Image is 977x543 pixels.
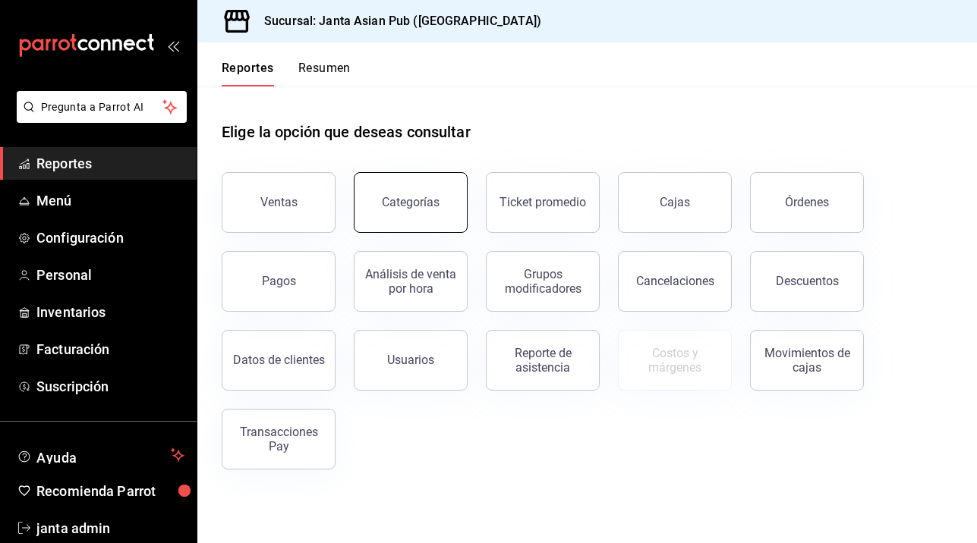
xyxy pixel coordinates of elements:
[628,346,722,375] div: Costos y márgenes
[222,121,471,143] h1: Elige la opción que deseas consultar
[382,195,440,209] div: Categorías
[11,110,187,126] a: Pregunta a Parrot AI
[496,346,590,375] div: Reporte de asistencia
[41,99,163,115] span: Pregunta a Parrot AI
[660,193,691,212] div: Cajas
[232,425,326,454] div: Transacciones Pay
[262,274,296,288] div: Pagos
[36,302,184,322] span: Inventarios
[222,409,336,469] button: Transacciones Pay
[750,330,864,391] button: Movimientos de cajas
[776,274,839,288] div: Descuentos
[222,61,274,86] button: Reportes
[486,251,600,312] button: Grupos modificadores
[496,267,590,296] div: Grupos modificadores
[167,39,179,52] button: open_drawer_menu
[17,91,187,123] button: Pregunta a Parrot AI
[636,274,714,288] div: Cancelaciones
[760,346,854,375] div: Movimientos de cajas
[486,330,600,391] button: Reporte de asistencia
[36,518,184,538] span: janta admin
[750,172,864,233] button: Órdenes
[618,172,732,233] a: Cajas
[785,195,829,209] div: Órdenes
[36,153,184,174] span: Reportes
[222,172,336,233] button: Ventas
[387,353,434,367] div: Usuarios
[364,267,458,296] div: Análisis de venta por hora
[36,446,165,464] span: Ayuda
[486,172,600,233] button: Ticket promedio
[618,330,732,391] button: Contrata inventarios para ver este reporte
[298,61,351,86] button: Resumen
[36,228,184,248] span: Configuración
[222,251,336,312] button: Pagos
[252,12,541,30] h3: Sucursal: Janta Asian Pub ([GEOGRAPHIC_DATA])
[500,195,586,209] div: Ticket promedio
[222,330,336,391] button: Datos de clientes
[36,265,184,285] span: Personal
[36,376,184,397] span: Suscripción
[233,353,325,367] div: Datos de clientes
[618,251,732,312] button: Cancelaciones
[36,339,184,359] span: Facturación
[354,330,468,391] button: Usuarios
[354,172,468,233] button: Categorías
[36,481,184,501] span: Recomienda Parrot
[222,61,351,86] div: navigation tabs
[260,195,298,209] div: Ventas
[750,251,864,312] button: Descuentos
[354,251,468,312] button: Análisis de venta por hora
[36,190,184,211] span: Menú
